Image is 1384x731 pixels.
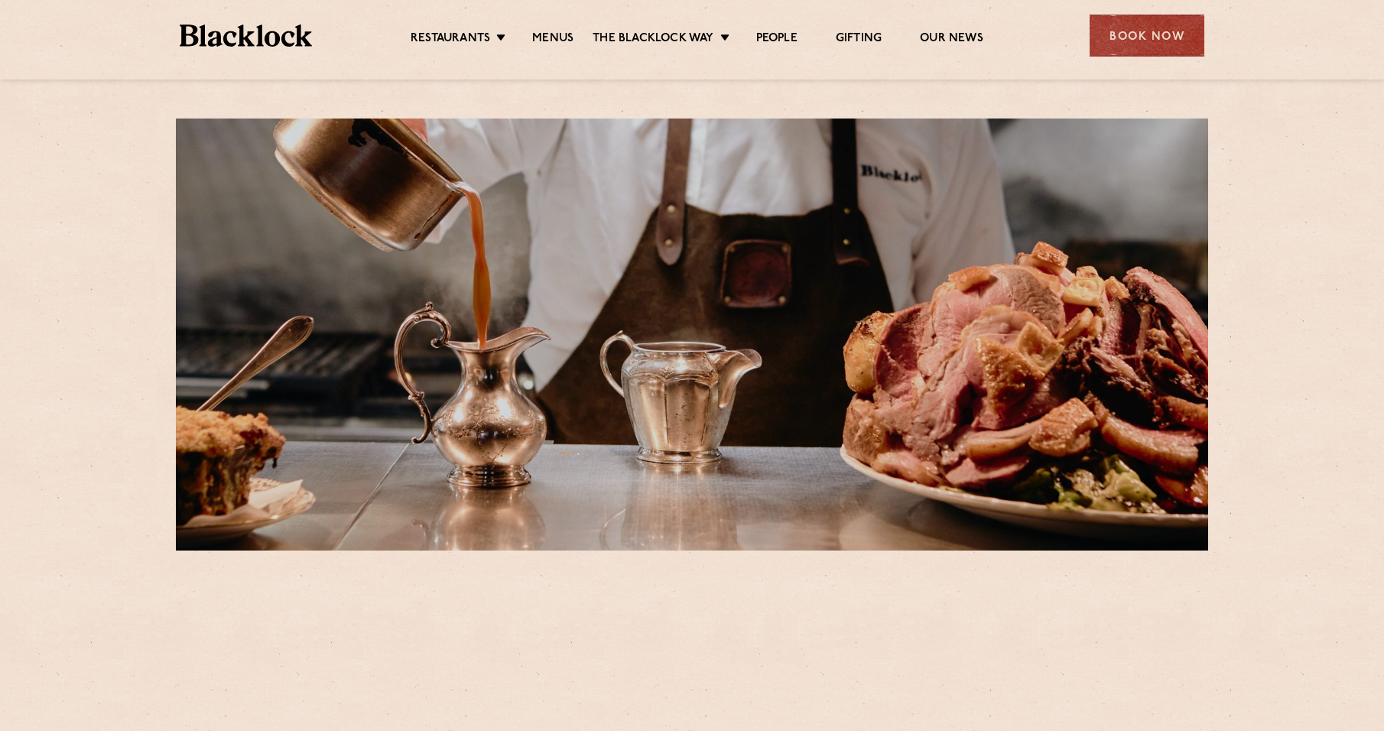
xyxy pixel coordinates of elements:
a: Menus [532,31,573,48]
a: The Blacklock Way [593,31,713,48]
a: Gifting [836,31,882,48]
a: Our News [920,31,983,48]
img: BL_Textured_Logo-footer-cropped.svg [180,24,312,47]
div: Book Now [1090,15,1204,57]
a: Restaurants [411,31,490,48]
a: People [756,31,798,48]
